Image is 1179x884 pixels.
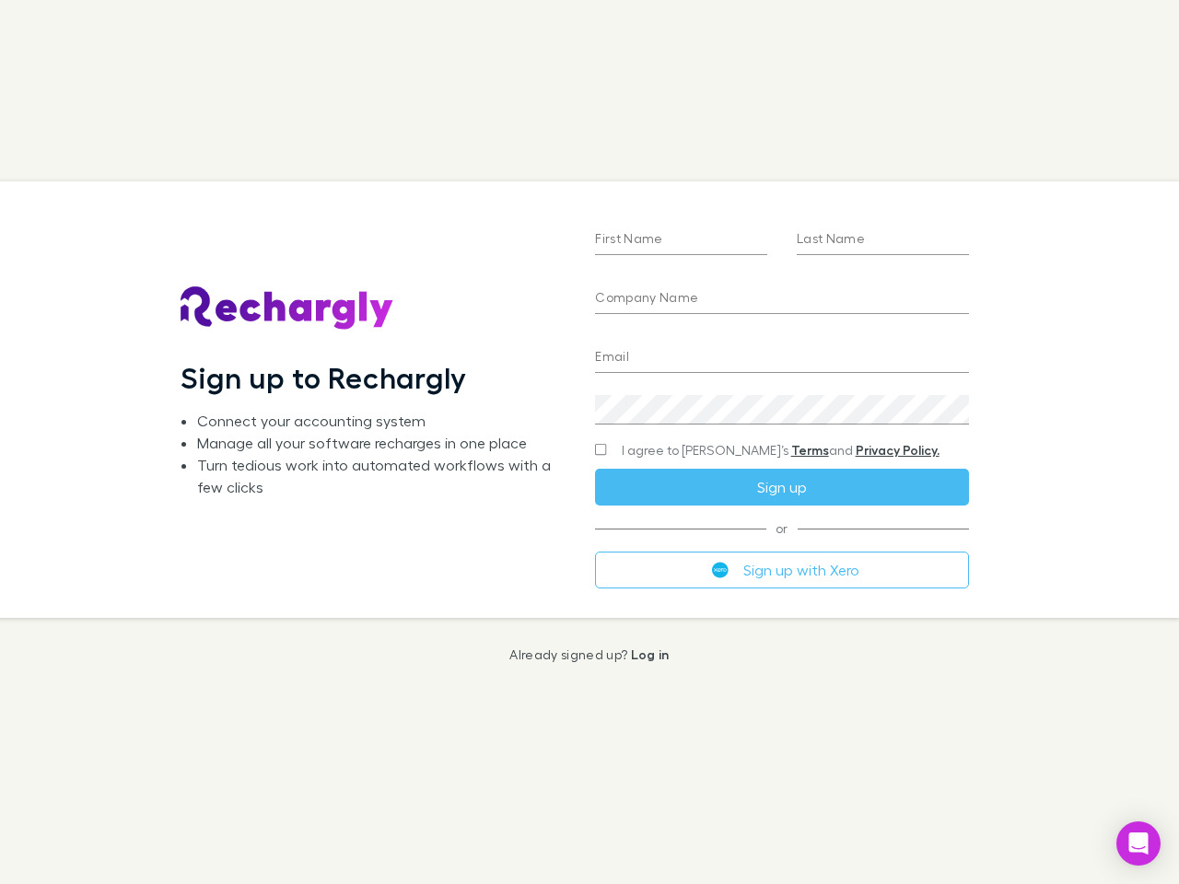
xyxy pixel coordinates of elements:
[197,410,566,432] li: Connect your accounting system
[712,562,729,578] img: Xero's logo
[595,528,968,529] span: or
[509,647,669,662] p: Already signed up?
[595,552,968,588] button: Sign up with Xero
[622,441,940,459] span: I agree to [PERSON_NAME]’s and
[181,360,467,395] h1: Sign up to Rechargly
[197,432,566,454] li: Manage all your software recharges in one place
[631,646,670,662] a: Log in
[181,286,394,331] img: Rechargly's Logo
[1116,821,1161,866] div: Open Intercom Messenger
[856,442,940,458] a: Privacy Policy.
[791,442,829,458] a: Terms
[197,454,566,498] li: Turn tedious work into automated workflows with a few clicks
[595,469,968,506] button: Sign up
